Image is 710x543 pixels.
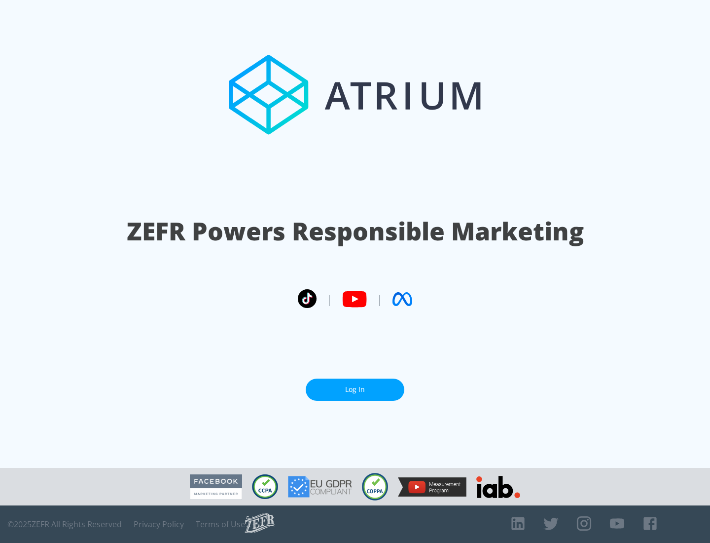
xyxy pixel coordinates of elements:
span: | [326,292,332,307]
img: COPPA Compliant [362,473,388,501]
img: CCPA Compliant [252,474,278,499]
img: IAB [476,476,520,498]
span: | [377,292,383,307]
span: © 2025 ZEFR All Rights Reserved [7,519,122,529]
a: Terms of Use [196,519,245,529]
h1: ZEFR Powers Responsible Marketing [127,214,584,248]
img: Facebook Marketing Partner [190,474,242,500]
img: YouTube Measurement Program [398,477,466,497]
a: Privacy Policy [134,519,184,529]
img: GDPR Compliant [288,476,352,498]
a: Log In [306,379,404,401]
